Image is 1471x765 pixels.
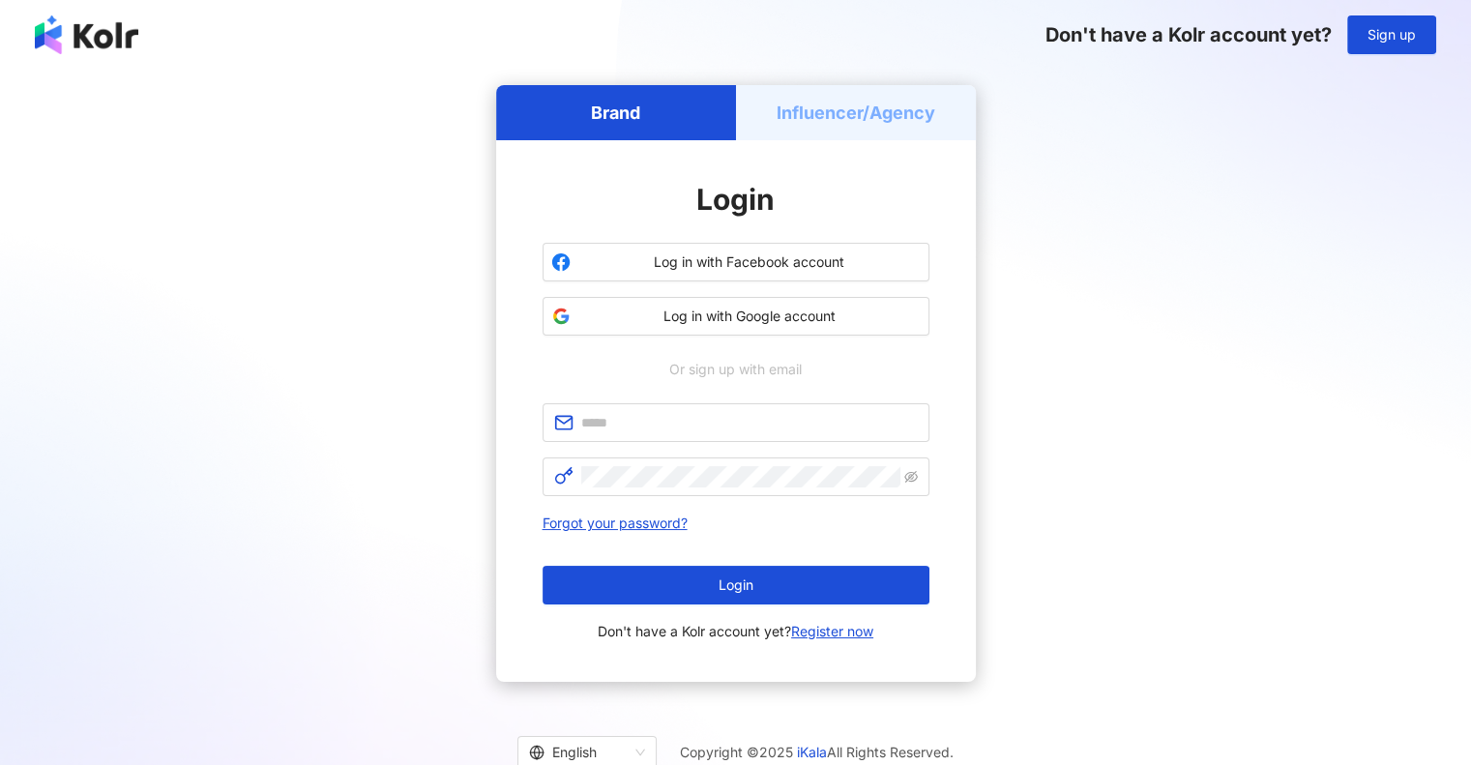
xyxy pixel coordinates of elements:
span: Log in with Facebook account [578,252,921,272]
a: Forgot your password? [543,515,688,531]
span: eye-invisible [904,470,918,484]
h5: Influencer/Agency [777,101,935,125]
span: Don't have a Kolr account yet? [598,620,873,643]
img: logo [35,15,138,54]
span: Sign up [1368,27,1416,43]
span: Login [696,182,775,217]
span: Log in with Google account [578,307,921,326]
button: Sign up [1347,15,1436,54]
span: Login [719,577,753,593]
a: Register now [791,623,873,639]
button: Login [543,566,929,604]
button: Log in with Facebook account [543,243,929,281]
a: iKala [797,744,827,760]
button: Log in with Google account [543,297,929,336]
h5: Brand [591,101,640,125]
span: Copyright © 2025 All Rights Reserved. [680,741,954,764]
span: Or sign up with email [656,359,815,380]
span: Don't have a Kolr account yet? [1045,23,1332,46]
